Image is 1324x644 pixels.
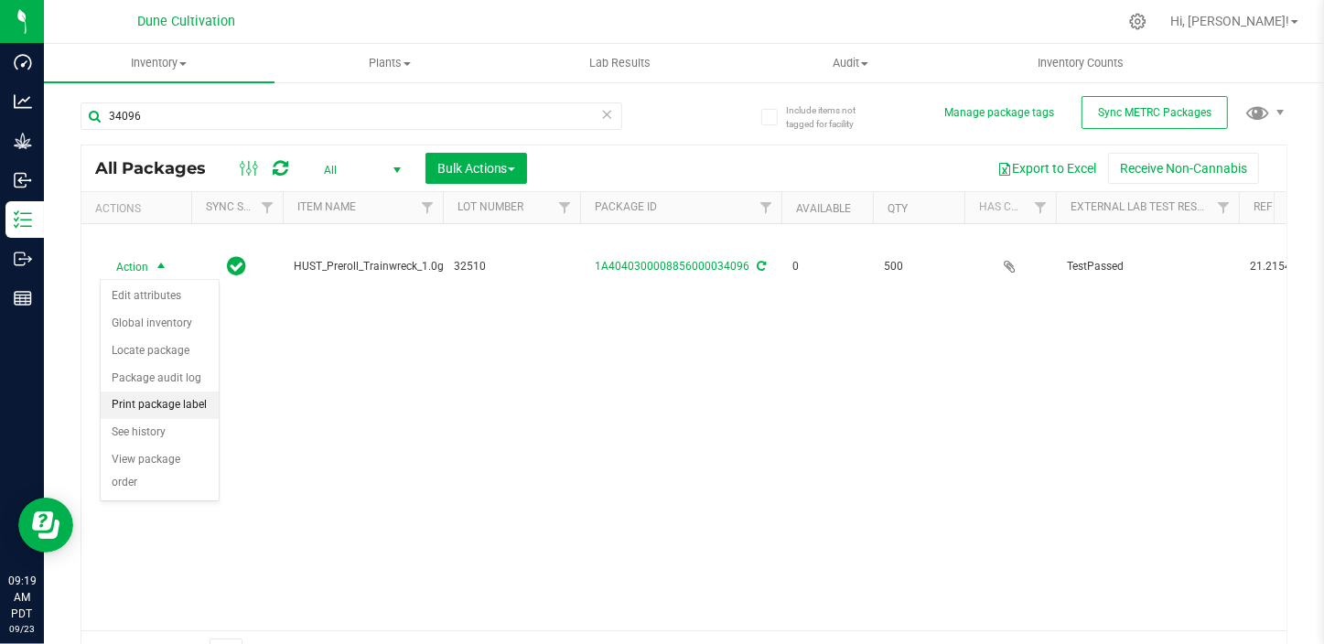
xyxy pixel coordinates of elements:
a: Qty [888,202,908,215]
li: Print package label [101,392,219,419]
a: Filter [413,192,443,223]
li: See history [101,419,219,446]
span: Plants [275,55,504,71]
span: Action [100,254,149,280]
button: Bulk Actions [425,153,527,184]
span: TestPassed [1067,258,1228,275]
a: Sync Status [206,200,276,213]
th: Has COA [964,192,1056,224]
span: Inventory [44,55,274,71]
span: 0 [792,258,862,275]
li: Global inventory [101,310,219,338]
span: Dune Cultivation [138,14,236,29]
a: Filter [253,192,283,223]
a: Inventory [44,44,274,82]
inline-svg: Reports [14,289,32,307]
span: All Packages [95,158,224,178]
a: Inventory Counts [965,44,1196,82]
span: Lab Results [565,55,675,71]
span: Sync METRC Packages [1098,106,1211,119]
button: Sync METRC Packages [1082,96,1228,129]
a: Filter [550,192,580,223]
li: Locate package [101,338,219,365]
a: External Lab Test Result [1071,200,1214,213]
a: Lot Number [457,200,523,213]
inline-svg: Inbound [14,171,32,189]
iframe: Resource center [18,498,73,553]
input: Search Package ID, Item Name, SKU, Lot or Part Number... [81,102,622,130]
li: Edit attributes [101,283,219,310]
li: View package order [101,446,219,497]
li: Package audit log [101,365,219,392]
a: Filter [751,192,781,223]
a: Package ID [595,200,657,213]
p: 09/23 [8,622,36,636]
div: Actions [95,202,184,215]
span: Hi, [PERSON_NAME]! [1170,14,1289,28]
inline-svg: Analytics [14,92,32,111]
inline-svg: Outbound [14,250,32,268]
button: Receive Non-Cannabis [1108,153,1259,184]
a: Filter [1209,192,1239,223]
span: In Sync [228,253,247,279]
button: Manage package tags [944,105,1054,121]
span: 32510 [454,258,569,275]
a: Available [796,202,851,215]
a: Filter [1026,192,1056,223]
a: Plants [274,44,505,82]
span: Include items not tagged for facility [786,103,877,131]
span: Clear [601,102,614,126]
span: select [150,254,173,280]
span: 500 [884,258,953,275]
div: Manage settings [1126,13,1149,30]
inline-svg: Grow [14,132,32,150]
span: Audit [736,55,964,71]
a: Audit [735,44,965,82]
inline-svg: Inventory [14,210,32,229]
a: Lab Results [505,44,736,82]
button: Export to Excel [985,153,1108,184]
a: Item Name [297,200,356,213]
p: 09:19 AM PDT [8,573,36,622]
a: 1A4040300008856000034096 [596,260,750,273]
span: Sync from Compliance System [755,260,767,273]
span: HUST_Preroll_Trainwreck_1.0g [294,258,444,275]
span: Inventory Counts [1013,55,1148,71]
inline-svg: Dashboard [14,53,32,71]
span: Bulk Actions [437,161,515,176]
